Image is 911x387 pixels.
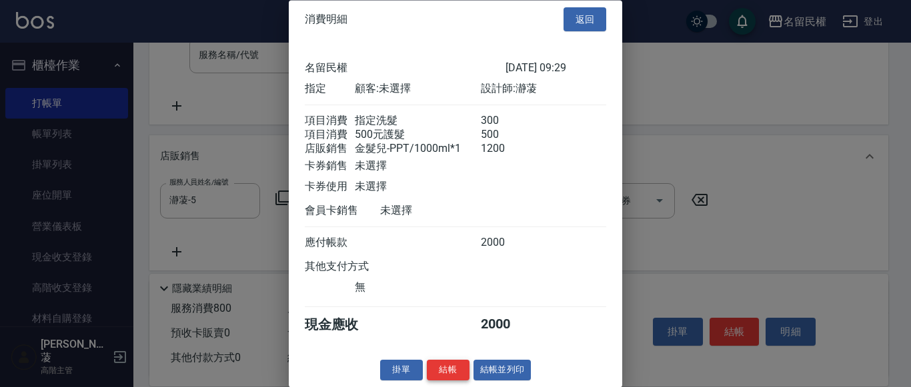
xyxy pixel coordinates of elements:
div: 2000 [481,316,531,334]
button: 掛單 [380,360,423,381]
div: 設計師: 瀞蓤 [481,83,606,97]
button: 結帳並列印 [474,360,532,381]
div: 1200 [481,143,531,157]
button: 返回 [564,7,606,32]
div: 未選擇 [355,160,480,174]
div: 未選擇 [355,181,480,194]
div: 未選擇 [380,204,506,218]
div: 500 [481,129,531,143]
div: 應付帳款 [305,236,355,250]
div: 卡券銷售 [305,160,355,174]
div: 金髮兒-PPT/1000ml*1 [355,143,480,157]
div: [DATE] 09:29 [506,62,606,76]
div: 項目消費 [305,129,355,143]
div: 無 [355,281,480,295]
div: 其他支付方式 [305,260,405,274]
div: 現金應收 [305,316,380,334]
div: 300 [481,115,531,129]
div: 指定洗髮 [355,115,480,129]
div: 名留民權 [305,62,506,76]
div: 項目消費 [305,115,355,129]
div: 卡券使用 [305,181,355,194]
div: 店販銷售 [305,143,355,157]
button: 結帳 [427,360,470,381]
div: 指定 [305,83,355,97]
span: 消費明細 [305,13,347,26]
div: 500元護髮 [355,129,480,143]
div: 會員卡銷售 [305,204,380,218]
div: 2000 [481,236,531,250]
div: 顧客: 未選擇 [355,83,480,97]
